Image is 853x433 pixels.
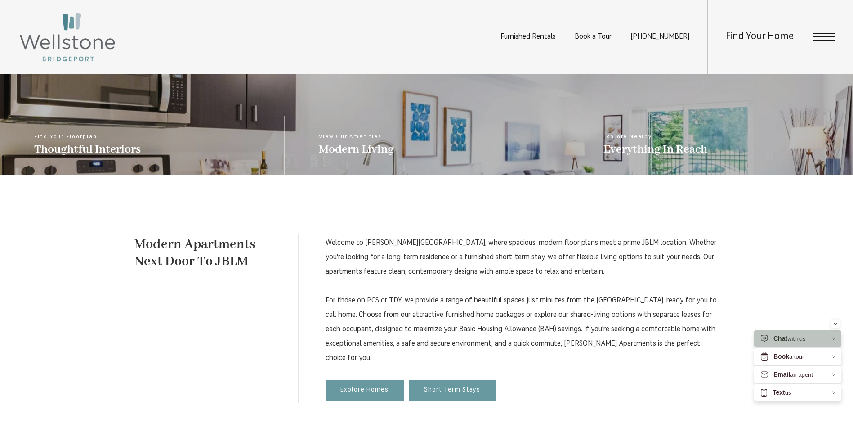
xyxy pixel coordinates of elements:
[326,380,404,401] a: Explore Homes
[18,11,117,63] img: Wellstone
[569,116,853,175] a: Explore Nearby
[424,387,480,394] span: Short Term Stays
[34,134,141,140] span: Find Your Floorplan
[813,33,835,41] button: Open Menu
[134,236,271,270] h1: Modern Apartments Next Door To JBLM
[726,32,794,42] a: Find Your Home
[409,380,496,401] a: Short Term Stays
[630,33,689,41] a: Call Us at (253) 642-8681
[340,387,389,394] span: Explore Homes
[603,134,707,140] span: Explore Nearby
[603,142,707,157] span: Everything In Reach
[630,33,689,41] span: [PHONE_NUMBER]
[575,33,612,41] a: Book a Tour
[500,33,556,41] a: Furnished Rentals
[319,134,394,140] span: View Our Amenities
[326,236,719,365] p: Welcome to [PERSON_NAME][GEOGRAPHIC_DATA], where spacious, modern floor plans meet a prime JBLM l...
[319,142,394,157] span: Modern Living
[284,116,568,175] a: View Our Amenities
[34,142,141,157] span: Thoughtful Interiors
